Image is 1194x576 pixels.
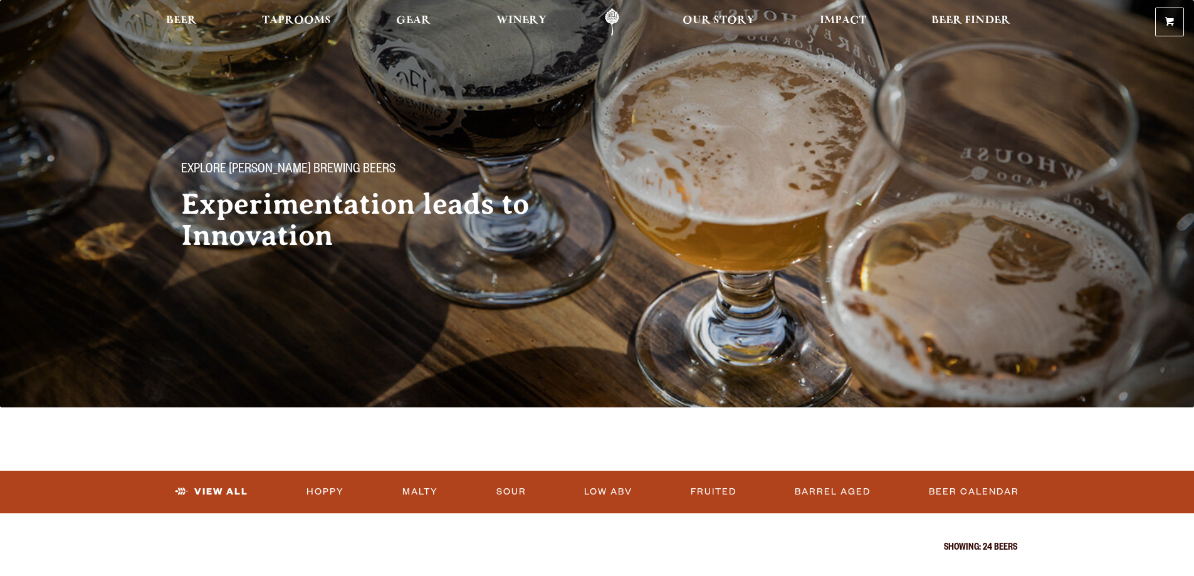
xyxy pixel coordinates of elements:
[491,478,532,506] a: Sour
[686,478,741,506] a: Fruited
[683,16,755,26] span: Our Story
[388,8,439,36] a: Gear
[496,16,547,26] span: Winery
[177,543,1017,553] p: Showing: 24 Beers
[181,162,395,179] span: Explore [PERSON_NAME] Brewing Beers
[924,478,1024,506] a: Beer Calendar
[166,16,197,26] span: Beer
[262,16,331,26] span: Taprooms
[158,8,205,36] a: Beer
[397,478,443,506] a: Malty
[674,8,763,36] a: Our Story
[820,16,866,26] span: Impact
[488,8,555,36] a: Winery
[170,478,253,506] a: View All
[790,478,876,506] a: Barrel Aged
[931,16,1010,26] span: Beer Finder
[301,478,349,506] a: Hoppy
[579,478,637,506] a: Low ABV
[396,16,431,26] span: Gear
[589,8,636,36] a: Odell Home
[181,189,572,251] h2: Experimentation leads to Innovation
[812,8,874,36] a: Impact
[254,8,339,36] a: Taprooms
[923,8,1019,36] a: Beer Finder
